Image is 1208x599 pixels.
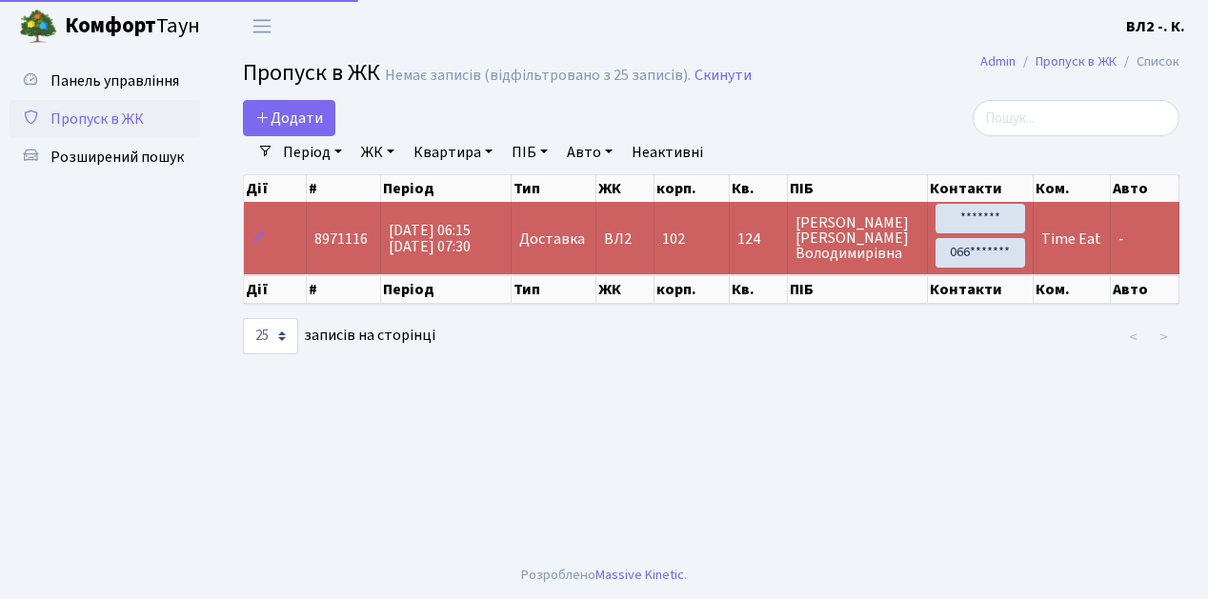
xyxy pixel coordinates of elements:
[512,275,595,304] th: Тип
[1041,229,1101,250] span: Time Eat
[10,62,200,100] a: Панель управління
[624,136,711,169] a: Неактивні
[1118,229,1124,250] span: -
[307,275,381,304] th: #
[275,136,350,169] a: Період
[353,136,402,169] a: ЖК
[389,220,471,257] span: [DATE] 06:15 [DATE] 07:30
[737,231,778,247] span: 124
[980,51,1016,71] a: Admin
[654,175,730,202] th: корп.
[973,100,1179,136] input: Пошук...
[1034,275,1111,304] th: Ком.
[695,67,752,85] a: Скинути
[381,275,513,304] th: Період
[596,175,654,202] th: ЖК
[385,67,691,85] div: Немає записів (відфільтровано з 25 записів).
[381,175,513,202] th: Період
[596,275,654,304] th: ЖК
[730,275,787,304] th: Кв.
[50,109,144,130] span: Пропуск в ЖК
[654,275,730,304] th: корп.
[243,100,335,136] a: Додати
[19,8,57,46] img: logo.png
[10,100,200,138] a: Пропуск в ЖК
[244,175,307,202] th: Дії
[10,138,200,176] a: Розширений пошук
[504,136,555,169] a: ПІБ
[243,318,298,354] select: записів на сторінці
[519,231,585,247] span: Доставка
[512,175,595,202] th: Тип
[1126,15,1185,38] a: ВЛ2 -. К.
[65,10,156,41] b: Комфорт
[238,10,286,42] button: Переключити навігацію
[1034,175,1111,202] th: Ком.
[928,175,1034,202] th: Контакти
[307,175,381,202] th: #
[243,318,435,354] label: записів на сторінці
[662,229,685,250] span: 102
[1036,51,1117,71] a: Пропуск в ЖК
[65,10,200,43] span: Таун
[521,565,687,586] div: Розроблено .
[788,275,929,304] th: ПІБ
[1126,16,1185,37] b: ВЛ2 -. К.
[255,108,323,129] span: Додати
[952,42,1208,82] nav: breadcrumb
[406,136,500,169] a: Квартира
[559,136,620,169] a: Авто
[50,147,184,168] span: Розширений пошук
[50,70,179,91] span: Панель управління
[244,275,307,304] th: Дії
[795,215,920,261] span: [PERSON_NAME] [PERSON_NAME] Володимирівна
[928,275,1034,304] th: Контакти
[604,231,646,247] span: ВЛ2
[1111,275,1179,304] th: Авто
[243,56,380,90] span: Пропуск в ЖК
[595,565,684,585] a: Massive Kinetic
[314,229,368,250] span: 8971116
[1117,51,1179,72] li: Список
[1111,175,1179,202] th: Авто
[788,175,929,202] th: ПІБ
[730,175,787,202] th: Кв.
